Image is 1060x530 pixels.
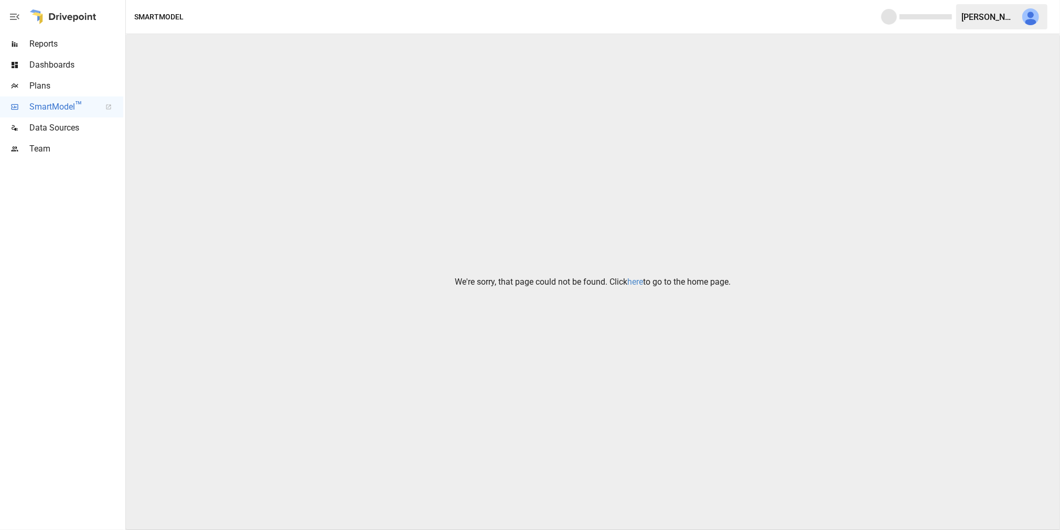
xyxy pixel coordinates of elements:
span: SmartModel [29,101,94,113]
span: Team [29,143,123,155]
span: Reports [29,38,123,50]
img: Will Gahagan [1022,8,1039,25]
span: Plans [29,80,123,92]
span: Data Sources [29,122,123,134]
div: [PERSON_NAME] [961,12,1016,22]
span: ™ [75,99,82,112]
button: Will Gahagan [1016,2,1045,31]
span: Dashboards [29,59,123,71]
a: here [628,277,644,287]
p: We're sorry, that page could not be found. Click to go to the home page. [455,276,731,288]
